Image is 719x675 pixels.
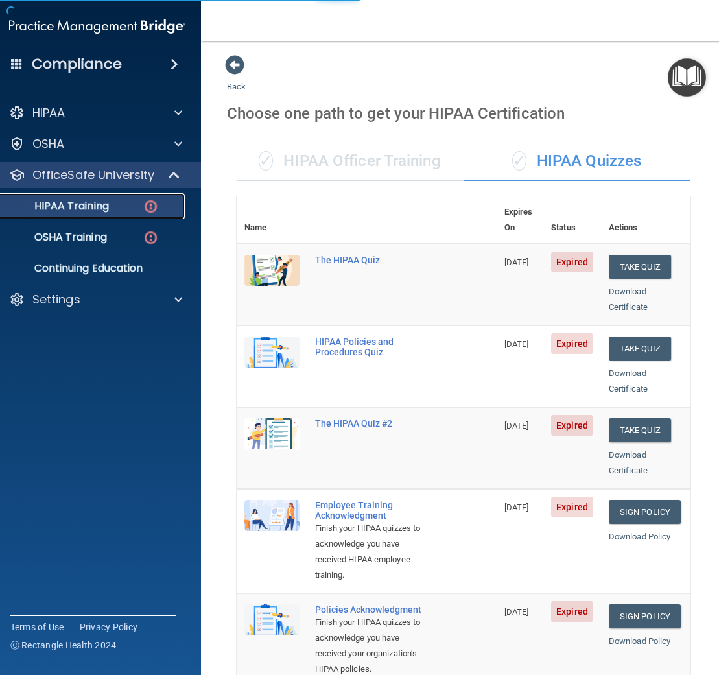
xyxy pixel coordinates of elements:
th: Expires On [497,196,544,244]
span: Expired [551,415,593,436]
img: danger-circle.6113f641.png [143,198,159,215]
span: Expired [551,252,593,272]
span: Ⓒ Rectangle Health 2024 [10,639,117,652]
button: Take Quiz [609,255,671,279]
a: Terms of Use [10,621,64,634]
a: OfficeSafe University [9,167,182,183]
p: Settings [32,292,80,307]
a: Sign Policy [609,500,681,524]
th: Actions [601,196,690,244]
img: PMB logo [9,14,185,40]
p: Continuing Education [2,262,179,275]
div: Finish your HIPAA quizzes to acknowledge you have received HIPAA employee training. [315,521,432,583]
a: Download Certificate [609,368,648,394]
div: HIPAA Policies and Procedures Quiz [315,337,432,357]
span: Expired [551,333,593,354]
span: [DATE] [504,257,529,267]
div: Policies Acknowledgment [315,604,432,615]
a: Download Certificate [609,450,648,475]
div: Employee Training Acknowledgment [315,500,432,521]
div: HIPAA Quizzes [464,142,690,181]
span: [DATE] [504,421,529,431]
span: ✓ [259,151,273,171]
p: HIPAA [32,105,65,121]
p: OSHA [32,136,65,152]
th: Name [237,196,307,244]
div: HIPAA Officer Training [237,142,464,181]
span: [DATE] [504,503,529,512]
p: OfficeSafe University [32,167,155,183]
th: Status [543,196,601,244]
div: The HIPAA Quiz [315,255,432,265]
a: OSHA [9,136,182,152]
a: Back [227,66,246,91]
a: Settings [9,292,182,307]
div: The HIPAA Quiz #2 [315,418,432,429]
span: ✓ [512,151,526,171]
iframe: Drift Widget Chat Controller [495,583,703,635]
span: Expired [551,497,593,517]
img: danger-circle.6113f641.png [143,230,159,246]
a: Download Certificate [609,287,648,312]
button: Take Quiz [609,418,671,442]
p: OSHA Training [2,231,107,244]
a: HIPAA [9,105,182,121]
a: Download Policy [609,636,671,646]
button: Open Resource Center [668,58,706,97]
button: Take Quiz [609,337,671,361]
span: [DATE] [504,339,529,349]
h4: Compliance [32,55,122,73]
p: HIPAA Training [2,200,109,213]
a: Download Policy [609,532,671,541]
a: Privacy Policy [80,621,138,634]
div: Choose one path to get your HIPAA Certification [227,95,700,132]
